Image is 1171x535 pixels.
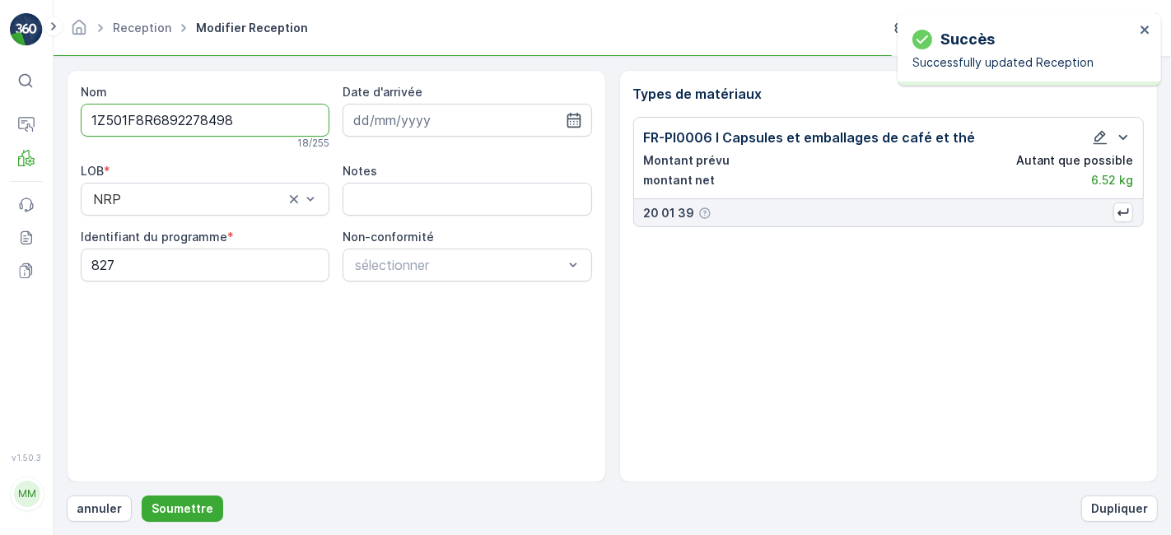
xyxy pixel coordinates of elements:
[81,85,107,99] label: Nom
[1016,152,1133,169] p: Autant que possible
[10,13,43,46] img: logo
[644,128,976,147] p: FR-PI0006 I Capsules et emballages de café et thé
[142,495,223,522] button: Soumettre
[644,152,730,169] p: Montant prévu
[10,453,43,463] span: v 1.50.3
[912,54,1135,71] p: Successfully updated Reception
[297,137,329,150] p: 18 / 255
[70,25,88,39] a: Page d'accueil
[113,21,171,35] a: Reception
[633,84,1145,104] p: Types de matériaux
[152,500,213,517] p: Soumettre
[1091,500,1148,517] p: Dupliquer
[14,481,40,507] div: MM
[193,20,311,36] span: Modifier Reception
[644,205,695,221] p: 20 01 39
[1140,23,1151,39] button: close
[644,172,716,188] p: montant net
[698,207,711,220] div: Aide Icône d'info-bulle
[81,164,104,178] label: LOB
[343,104,591,137] input: dd/mm/yyyy
[940,28,995,51] p: Succès
[355,255,562,275] p: sélectionner
[343,230,434,244] label: Non-conformité
[81,230,227,244] label: Identifiant du programme
[67,495,132,522] button: annuler
[77,500,122,517] p: annuler
[10,466,43,522] button: MM
[1081,495,1158,522] button: Dupliquer
[1091,172,1133,188] p: 6.52 kg
[343,164,377,178] label: Notes
[343,85,422,99] label: Date d'arrivée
